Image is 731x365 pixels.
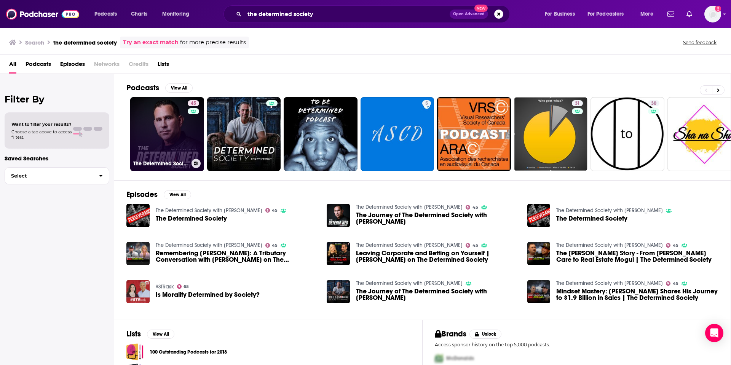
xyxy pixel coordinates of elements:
span: For Podcasters [587,9,624,19]
span: Monitoring [162,9,189,19]
span: 31 [575,100,580,107]
span: McDonalds [446,355,474,362]
button: Select [5,167,109,184]
h2: Podcasts [126,83,159,93]
a: The Determined Society with Shawn French [356,204,463,210]
img: Podchaser - Follow, Share and Rate Podcasts [6,7,79,21]
span: More [640,9,653,19]
h2: Brands [435,329,466,339]
a: Podcasts [26,58,51,74]
span: 30 [651,100,656,107]
button: open menu [157,8,199,20]
span: New [474,5,488,12]
a: 5 [422,100,431,106]
a: The Determined Society with Shawn French [556,242,663,248]
span: 45 [272,209,278,212]
a: 31 [514,97,588,171]
a: 45 [666,281,678,286]
a: The Determined Society [126,204,150,227]
button: Open AdvancedNew [450,10,488,19]
a: 45 [265,243,278,248]
span: 45 [191,100,196,107]
button: Show profile menu [704,6,721,22]
button: open menu [539,8,584,20]
span: The Journey of The Determined Society with [PERSON_NAME] [356,288,518,301]
span: 45 [272,244,278,247]
h3: Search [25,39,44,46]
span: Leaving Corporate and Betting on Yourself | [PERSON_NAME] on The Determined Society [356,250,518,263]
a: ListsView All [126,329,174,339]
a: The Determined Society with Shawn French [156,207,262,214]
a: The Michael Little Story - From Foster Care to Real Estate Mogul | The Determined Society [556,250,718,263]
img: Remembering Jaxon Tippet: A Tributary Conversation with Sharon Orval on The Determined Society [126,242,150,265]
h2: Lists [126,329,141,339]
span: Choose a tab above to access filters. [11,129,72,140]
img: Is Morality Determined by Society? [126,280,150,303]
img: Leaving Corporate and Betting on Yourself | Kiera Palmer on The Determined Society [327,242,350,265]
input: Search podcasts, credits, & more... [244,8,450,20]
button: open menu [89,8,127,20]
button: View All [165,83,193,93]
button: View All [164,190,191,199]
a: Charts [126,8,152,20]
a: Try an exact match [123,38,179,47]
a: EpisodesView All [126,190,191,199]
a: The Determined Society [156,215,227,222]
a: 100 Outstanding Podcasts for 2018 [150,348,227,356]
p: Access sponsor history on the top 5,000 podcasts. [435,342,718,347]
a: The Determined Society with Shawn French [356,242,463,248]
a: Show notifications dropdown [683,8,695,21]
p: Saved Searches [5,155,109,162]
span: Credits [129,58,148,74]
a: The Journey of The Determined Society with Shawn French [356,212,518,225]
a: Mindset Mastery: Joe Pavich Jr. Shares His Journey to $1.9 Billion in Sales | The Determined Society [527,280,551,303]
h2: Episodes [126,190,158,199]
span: Podcasts [94,9,117,19]
span: For Business [545,9,575,19]
a: The Journey of The Determined Society with Shawn French [356,288,518,301]
button: Unlock [469,330,502,339]
a: The Determined Society with Shawn French [556,207,663,214]
a: The Determined Society with Shawn French [356,280,463,287]
div: Open Intercom Messenger [705,324,723,342]
a: 30 [648,100,659,106]
span: Networks [94,58,120,74]
span: 45 [472,206,478,209]
span: Logged in as brenda_epic [704,6,721,22]
a: 45 [466,205,478,210]
span: 45 [673,244,678,247]
a: Remembering Jaxon Tippet: A Tributary Conversation with Sharon Orval on The Determined Society [156,250,318,263]
button: open menu [583,8,635,20]
span: Episodes [60,58,85,74]
span: Charts [131,9,147,19]
button: View All [147,330,174,339]
span: Select [5,173,93,178]
a: PodcastsView All [126,83,193,93]
span: Open Advanced [453,12,485,16]
img: The Journey of The Determined Society with Shawn French [327,204,350,227]
span: Mindset Mastery: [PERSON_NAME] Shares His Journey to $1.9 Billion in Sales | The Determined Society [556,288,718,301]
button: open menu [635,8,663,20]
a: 45The Determined Society with [PERSON_NAME] [130,97,204,171]
a: 45 [666,243,678,248]
img: The Determined Society [527,204,551,227]
h3: the determined society [53,39,117,46]
a: Is Morality Determined by Society? [156,291,260,298]
h2: Filter By [5,94,109,105]
div: Search podcasts, credits, & more... [231,5,517,23]
img: The Journey of The Determined Society with Shawn French [327,280,350,303]
a: Lists [158,58,169,74]
a: 30 [591,97,664,171]
a: Mindset Mastery: Joe Pavich Jr. Shares His Journey to $1.9 Billion in Sales | The Determined Society [556,288,718,301]
a: 65 [177,284,189,289]
span: 65 [184,285,189,288]
img: User Profile [704,6,721,22]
